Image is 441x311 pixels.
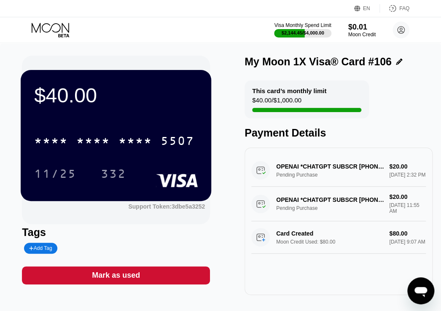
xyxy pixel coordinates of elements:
div: Visa Monthly Spend Limit$2,144.45/$4,000.00 [274,22,331,38]
div: EN [354,4,380,13]
div: FAQ [380,4,409,13]
div: EN [363,5,370,11]
div: 5507 [161,135,194,149]
div: FAQ [399,5,409,11]
div: 332 [94,163,132,184]
div: 332 [101,168,126,182]
div: 11/25 [28,163,83,184]
div: This card’s monthly limit [252,87,326,94]
div: Visa Monthly Spend Limit [274,22,331,28]
div: $40.00 [34,83,198,107]
div: $2,144.45 / $4,000.00 [282,30,324,35]
div: Add Tag [29,245,52,251]
div: 11/25 [34,168,76,182]
div: Support Token:3dbe5a3252 [128,203,205,210]
div: Moon Credit [348,32,376,38]
div: Support Token: 3dbe5a3252 [128,203,205,210]
div: Mark as used [22,266,210,284]
div: Payment Details [245,127,433,139]
div: $0.01 [348,23,376,32]
div: Tags [22,226,210,239]
div: Add Tag [24,243,57,254]
div: $40.00 / $1,000.00 [252,97,301,108]
div: $0.01Moon Credit [348,23,376,38]
div: Mark as used [92,271,140,280]
div: My Moon 1X Visa® Card #106 [245,56,392,68]
iframe: Button to launch messaging window [407,277,434,304]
